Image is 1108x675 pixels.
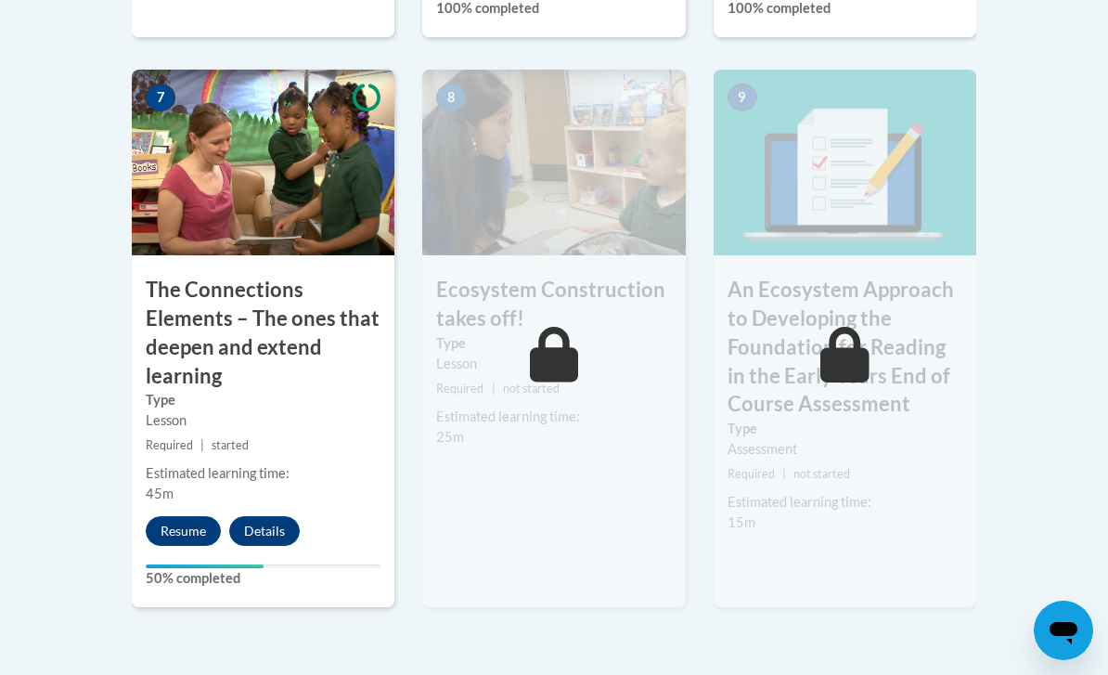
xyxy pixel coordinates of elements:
[436,354,671,374] div: Lesson
[436,407,671,427] div: Estimated learning time:
[436,429,464,445] span: 25m
[503,382,560,396] span: not started
[728,514,755,530] span: 15m
[436,84,466,111] span: 8
[146,410,380,431] div: Lesson
[146,84,175,111] span: 7
[714,276,976,419] h3: An Ecosystem Approach to Developing the Foundation for Reading in the Early Years End of Course A...
[728,467,775,481] span: Required
[728,419,962,439] label: Type
[728,84,757,111] span: 9
[200,438,204,452] span: |
[146,438,193,452] span: Required
[132,276,394,390] h3: The Connections Elements – The ones that deepen and extend learning
[146,390,380,410] label: Type
[229,516,300,546] button: Details
[146,486,174,501] span: 45m
[436,333,671,354] label: Type
[146,565,264,568] div: Your progress
[146,516,221,546] button: Resume
[1034,601,1093,660] iframe: Button to launch messaging window
[728,439,962,460] div: Assessment
[714,70,976,255] img: Course Image
[212,438,249,452] span: started
[492,382,496,396] span: |
[728,492,962,513] div: Estimated learning time:
[146,568,380,589] label: 50% completed
[422,276,685,333] h3: Ecosystem Construction takes off!
[146,463,380,484] div: Estimated learning time:
[422,70,685,255] img: Course Image
[782,467,786,481] span: |
[793,467,850,481] span: not started
[436,382,483,396] span: Required
[132,70,394,255] img: Course Image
